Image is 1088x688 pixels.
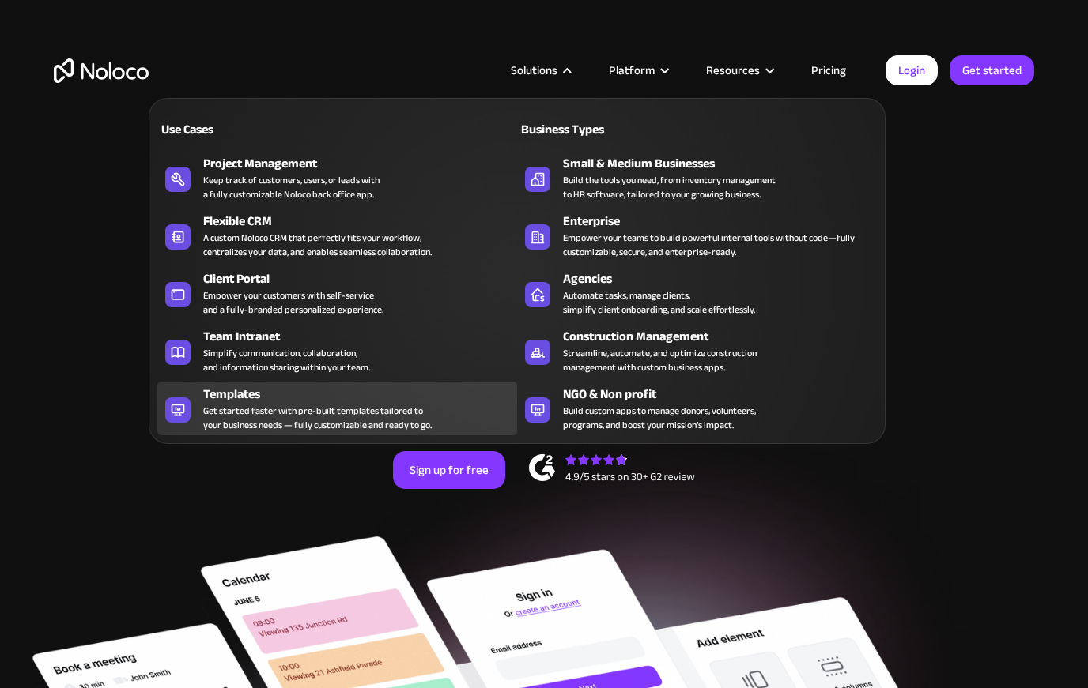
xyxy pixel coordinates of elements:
[563,212,884,231] div: Enterprise
[589,60,686,81] div: Platform
[563,269,884,288] div: Agencies
[886,55,938,85] a: Login
[157,111,517,147] a: Use Cases
[563,327,884,346] div: Construction Management
[563,173,776,201] div: Build the tools you need, from inventory management to HR software, tailored to your growing busi...
[203,346,370,374] div: Simplify communication, collaboration, and information sharing within your team.
[563,346,757,374] div: Streamline, automate, and optimize construction management with custom business apps.
[203,385,524,404] div: Templates
[203,404,432,432] div: Get started faster with pre-built templates tailored to your business needs — fully customizable ...
[157,120,331,139] div: Use Cases
[950,55,1034,85] a: Get started
[203,173,380,201] div: Keep track of customers, users, or leads with a fully customizable Noloco back office app.
[157,324,517,378] a: Team IntranetSimplify communication, collaboration,and information sharing within your team.
[149,76,886,444] nav: Solutions
[157,266,517,320] a: Client PortalEmpower your customers with self-serviceand a fully-branded personalized experience.
[203,212,524,231] div: Flexible CRM
[517,382,877,435] a: NGO & Non profitBuild custom apps to manage donors, volunteers,programs, and boost your mission’s...
[706,60,760,81] div: Resources
[157,151,517,205] a: Project ManagementKeep track of customers, users, or leads witha fully customizable Noloco back o...
[517,266,877,320] a: AgenciesAutomate tasks, manage clients,simplify client onboarding, and scale effortlessly.
[203,154,524,173] div: Project Management
[203,269,524,288] div: Client Portal
[517,120,690,139] div: Business Types
[517,111,877,147] a: Business Types
[491,60,589,81] div: Solutions
[517,151,877,205] a: Small & Medium BusinessesBuild the tools you need, from inventory managementto HR software, tailo...
[563,154,884,173] div: Small & Medium Businesses
[54,174,1034,186] h1: Custom No-Code Business Apps Platform
[563,404,756,432] div: Build custom apps to manage donors, volunteers, programs, and boost your mission’s impact.
[203,327,524,346] div: Team Intranet
[157,209,517,262] a: Flexible CRMA custom Noloco CRM that perfectly fits your workflow,centralizes your data, and enab...
[203,288,383,317] div: Empower your customers with self-service and a fully-branded personalized experience.
[54,58,149,83] a: home
[203,231,432,259] div: A custom Noloco CRM that perfectly fits your workflow, centralizes your data, and enables seamles...
[393,451,505,489] a: Sign up for free
[563,385,884,404] div: NGO & Non profit
[563,231,869,259] div: Empower your teams to build powerful internal tools without code—fully customizable, secure, and ...
[517,324,877,378] a: Construction ManagementStreamline, automate, and optimize constructionmanagement with custom busi...
[609,60,655,81] div: Platform
[54,202,1034,329] h2: Business Apps for Teams
[791,60,866,81] a: Pricing
[157,382,517,435] a: TemplatesGet started faster with pre-built templates tailored toyour business needs — fully custo...
[517,209,877,262] a: EnterpriseEmpower your teams to build powerful internal tools without code—fully customizable, se...
[563,288,755,317] div: Automate tasks, manage clients, simplify client onboarding, and scale effortlessly.
[686,60,791,81] div: Resources
[511,60,557,81] div: Solutions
